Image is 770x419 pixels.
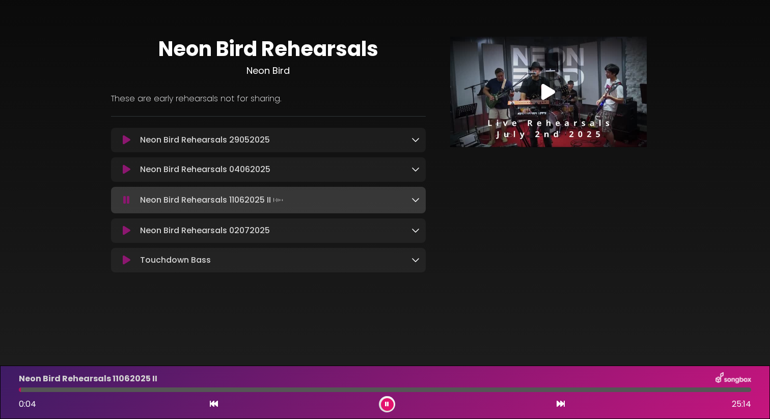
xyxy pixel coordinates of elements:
[140,193,285,207] p: Neon Bird Rehearsals 11062025 II
[140,225,270,237] p: Neon Bird Rehearsals 02072025
[140,254,211,266] p: Touchdown Bass
[140,163,270,176] p: Neon Bird Rehearsals 04062025
[140,134,270,146] p: Neon Bird Rehearsals 29052025
[271,193,285,207] img: waveform4.gif
[111,65,426,76] h3: Neon Bird
[450,37,647,147] img: Video Thumbnail
[111,93,426,105] p: These are early rehearsals not for sharing.
[111,37,426,61] h1: Neon Bird Rehearsals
